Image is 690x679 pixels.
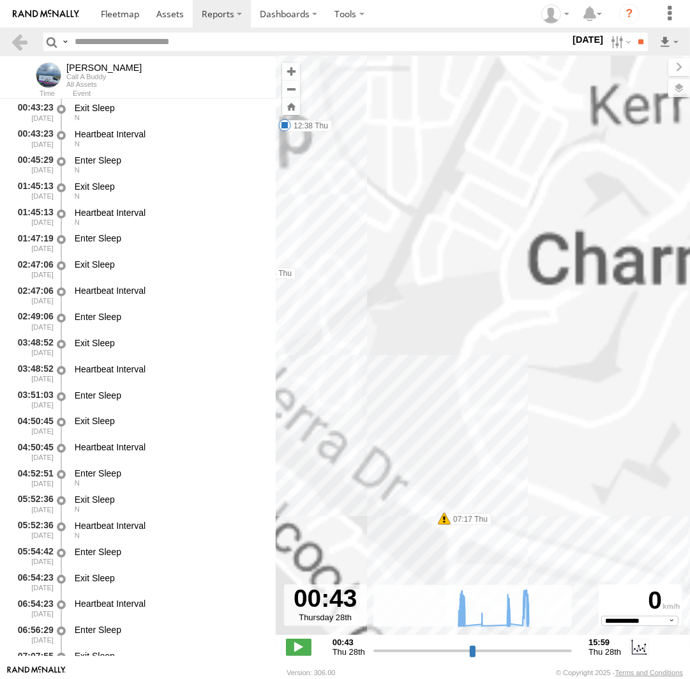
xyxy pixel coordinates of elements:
[619,4,640,24] i: ?
[589,647,621,657] span: Thu 28th Aug 2025
[10,91,55,97] div: Time
[10,257,55,280] div: 02:47:06 [DATE]
[589,637,621,647] strong: 15:59
[75,505,80,513] span: Heading: 8
[75,531,80,539] span: Heading: 8
[75,441,264,453] div: Heartbeat Interval
[10,205,55,229] div: 01:45:13 [DATE]
[606,33,633,51] label: Search Filter Options
[75,520,264,531] div: Heartbeat Interval
[75,259,264,270] div: Exit Sleep
[75,415,264,427] div: Exit Sleep
[75,311,264,323] div: Enter Sleep
[10,283,55,307] div: 02:47:06 [DATE]
[75,102,264,114] div: Exit Sleep
[75,494,264,505] div: Exit Sleep
[66,63,142,73] div: Jamie - View Asset History
[10,597,55,620] div: 06:54:23 [DATE]
[333,647,365,657] span: Thu 28th Aug 2025
[75,572,264,584] div: Exit Sleep
[75,624,264,636] div: Enter Sleep
[10,439,55,463] div: 04:50:45 [DATE]
[66,80,142,88] div: All Assets
[10,466,55,489] div: 04:52:51 [DATE]
[75,218,80,226] span: Heading: 9
[10,153,55,176] div: 00:45:29 [DATE]
[10,518,55,542] div: 05:52:36 [DATE]
[66,73,142,80] div: Call A Buddy
[75,114,80,121] span: Heading: 1
[75,546,264,558] div: Enter Sleep
[282,63,300,80] button: Zoom in
[10,309,55,333] div: 02:49:06 [DATE]
[10,388,55,411] div: 03:51:03 [DATE]
[75,155,264,166] div: Enter Sleep
[658,33,680,51] label: Export results as...
[75,192,80,200] span: Heading: 9
[75,128,264,140] div: Heartbeat Interval
[282,80,300,98] button: Zoom out
[75,140,80,148] span: Heading: 1
[75,468,264,479] div: Enter Sleep
[287,669,335,676] div: Version: 306.00
[7,666,66,679] a: Visit our Website
[10,231,55,255] div: 01:47:19 [DATE]
[286,639,311,655] label: Play/Stop
[10,126,55,150] div: 00:43:23 [DATE]
[75,337,264,349] div: Exit Sleep
[10,648,55,672] div: 07:07:55 [DATE]
[10,100,55,124] div: 00:43:23 [DATE]
[10,544,55,568] div: 05:54:42 [DATE]
[248,268,296,279] label: 07:16 Thu
[10,335,55,359] div: 03:48:52 [DATE]
[10,622,55,646] div: 06:56:29 [DATE]
[75,390,264,401] div: Enter Sleep
[10,179,55,202] div: 01:45:13 [DATE]
[282,98,300,115] button: Zoom Home
[537,4,574,24] div: Helen Mason
[10,33,29,51] a: Back to previous Page
[570,33,606,47] label: [DATE]
[10,492,55,515] div: 05:52:36 [DATE]
[75,207,264,218] div: Heartbeat Interval
[10,570,55,594] div: 06:54:23 [DATE]
[285,120,332,132] label: 12:38 Thu
[13,10,79,19] img: rand-logo.svg
[556,669,683,676] div: © Copyright 2025 -
[75,650,264,662] div: Exit Sleep
[615,669,683,676] a: Terms and Conditions
[10,414,55,438] div: 04:50:45 [DATE]
[75,181,264,192] div: Exit Sleep
[75,166,80,174] span: Heading: 9
[10,362,55,385] div: 03:48:52 [DATE]
[75,233,264,244] div: Enter Sleep
[333,637,365,647] strong: 00:43
[75,363,264,375] div: Heartbeat Interval
[444,514,491,525] label: 07:17 Thu
[75,479,80,487] span: Heading: 8
[601,586,680,616] div: 0
[73,91,276,97] div: Event
[75,285,264,296] div: Heartbeat Interval
[60,33,70,51] label: Search Query
[75,598,264,609] div: Heartbeat Interval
